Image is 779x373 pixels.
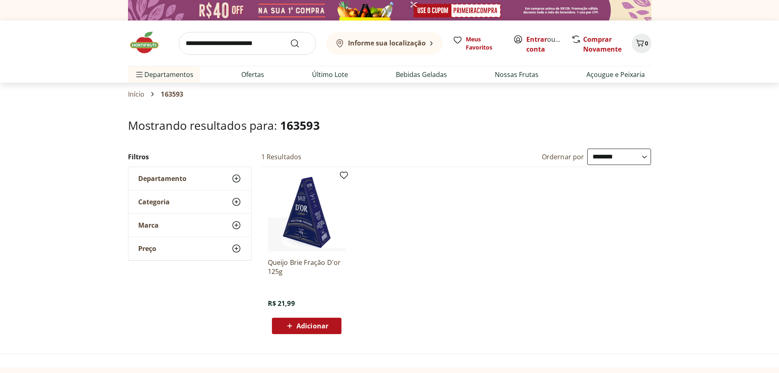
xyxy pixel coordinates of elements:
a: Queijo Brie Fração D'or 125g [268,258,346,276]
span: Categoria [138,198,170,206]
label: Ordernar por [542,152,584,161]
h2: 1 Resultados [261,152,302,161]
button: Departamento [128,167,251,190]
span: R$ 21,99 [268,299,295,308]
img: Queijo Brie Fração D'or 125g [268,174,346,251]
button: Carrinho [632,34,651,53]
b: Informe sua localização [348,38,426,47]
a: Entrar [526,35,547,44]
span: Meus Favoritos [466,35,503,52]
h2: Filtros [128,149,251,165]
a: Ofertas [241,70,264,79]
h1: Mostrando resultados para: [128,119,651,132]
a: Meus Favoritos [453,35,503,52]
button: Submit Search [290,38,310,48]
span: Departamento [138,174,186,183]
span: Adicionar [296,323,328,329]
button: Categoria [128,190,251,213]
span: Marca [138,221,159,229]
a: Nossas Frutas [495,70,539,79]
button: Preço [128,237,251,260]
a: Açougue e Peixaria [586,70,645,79]
span: 163593 [280,118,320,133]
a: Último Lote [312,70,348,79]
a: Comprar Novamente [583,35,622,54]
span: Preço [138,244,156,253]
span: Departamentos [135,65,193,84]
button: Informe sua localização [326,32,443,55]
button: Marca [128,214,251,237]
a: Início [128,90,145,98]
span: 163593 [161,90,183,98]
a: Bebidas Geladas [396,70,447,79]
img: Hortifruti [128,30,169,55]
a: Criar conta [526,35,571,54]
input: search [179,32,316,55]
span: 0 [645,39,648,47]
button: Menu [135,65,144,84]
button: Adicionar [272,318,341,334]
span: ou [526,34,563,54]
